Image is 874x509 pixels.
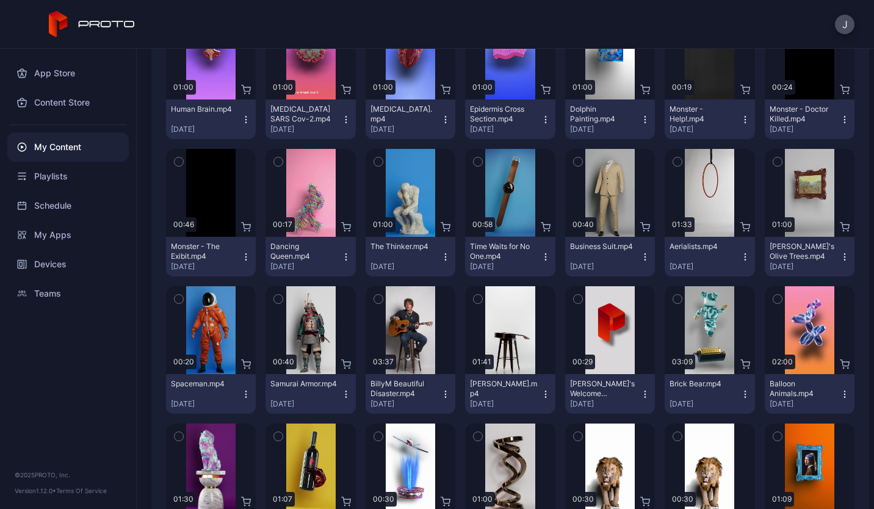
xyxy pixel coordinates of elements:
[770,379,837,399] div: Balloon Animals.mp4
[171,125,241,134] div: [DATE]
[465,374,555,414] button: [PERSON_NAME].mp4[DATE]
[470,379,537,399] div: BillyM Silhouette.mp4
[7,88,129,117] a: Content Store
[465,237,555,276] button: Time Waits for No One.mp4[DATE]
[670,379,737,389] div: Brick Bear.mp4
[171,379,238,389] div: Spaceman.mp4
[7,132,129,162] a: My Content
[366,99,455,139] button: [MEDICAL_DATA].mp4[DATE]
[370,104,438,124] div: Human Heart.mp4
[270,262,341,272] div: [DATE]
[565,237,655,276] button: Business Suit.mp4[DATE]
[570,125,640,134] div: [DATE]
[770,262,840,272] div: [DATE]
[166,374,256,414] button: Spaceman.mp4[DATE]
[7,191,129,220] a: Schedule
[665,374,754,414] button: Brick Bear.mp4[DATE]
[570,242,637,251] div: Business Suit.mp4
[15,470,121,480] div: © 2025 PROTO, Inc.
[7,250,129,279] a: Devices
[265,374,355,414] button: Samurai Armor.mp4[DATE]
[7,59,129,88] a: App Store
[370,379,438,399] div: BillyM Beautiful Disaster.mp4
[171,399,241,409] div: [DATE]
[171,104,238,114] div: Human Brain.mp4
[15,487,56,494] span: Version 1.12.0 •
[770,125,840,134] div: [DATE]
[770,242,837,261] div: Van Gogh's Olive Trees.mp4
[765,99,854,139] button: Monster - Doctor Killed.mp4[DATE]
[670,125,740,134] div: [DATE]
[470,104,537,124] div: Epidermis Cross Section.mp4
[270,125,341,134] div: [DATE]
[171,262,241,272] div: [DATE]
[470,125,540,134] div: [DATE]
[670,262,740,272] div: [DATE]
[665,99,754,139] button: Monster - Help!.mp4[DATE]
[270,379,338,389] div: Samurai Armor.mp4
[270,399,341,409] div: [DATE]
[835,15,854,34] button: J
[370,242,438,251] div: The Thinker.mp4
[265,237,355,276] button: Dancing Queen.mp4[DATE]
[7,162,129,191] a: Playlists
[366,237,455,276] button: The Thinker.mp4[DATE]
[770,104,837,124] div: Monster - Doctor Killed.mp4
[171,242,238,261] div: Monster - The Exibit.mp4
[265,99,355,139] button: [MEDICAL_DATA] SARS Cov-2.mp4[DATE]
[565,374,655,414] button: [PERSON_NAME]'s Welcome Video.mp4[DATE]
[366,374,455,414] button: BillyM Beautiful Disaster.mp4[DATE]
[670,242,737,251] div: Aerialists.mp4
[470,242,537,261] div: Time Waits for No One.mp4
[465,99,555,139] button: Epidermis Cross Section.mp4[DATE]
[370,262,441,272] div: [DATE]
[270,242,338,261] div: Dancing Queen.mp4
[765,374,854,414] button: Balloon Animals.mp4[DATE]
[570,262,640,272] div: [DATE]
[570,379,637,399] div: David's Welcome Video.mp4
[470,399,540,409] div: [DATE]
[670,104,737,124] div: Monster - Help!.mp4
[665,237,754,276] button: Aerialists.mp4[DATE]
[770,399,840,409] div: [DATE]
[670,399,740,409] div: [DATE]
[570,104,637,124] div: Dolphin Painting.mp4
[270,104,338,124] div: Covid-19 SARS Cov-2.mp4
[370,399,441,409] div: [DATE]
[7,279,129,308] a: Teams
[7,220,129,250] a: My Apps
[56,487,107,494] a: Terms Of Service
[470,262,540,272] div: [DATE]
[370,125,441,134] div: [DATE]
[565,99,655,139] button: Dolphin Painting.mp4[DATE]
[166,237,256,276] button: Monster - The Exibit.mp4[DATE]
[166,99,256,139] button: Human Brain.mp4[DATE]
[765,237,854,276] button: [PERSON_NAME]'s Olive Trees.mp4[DATE]
[570,399,640,409] div: [DATE]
